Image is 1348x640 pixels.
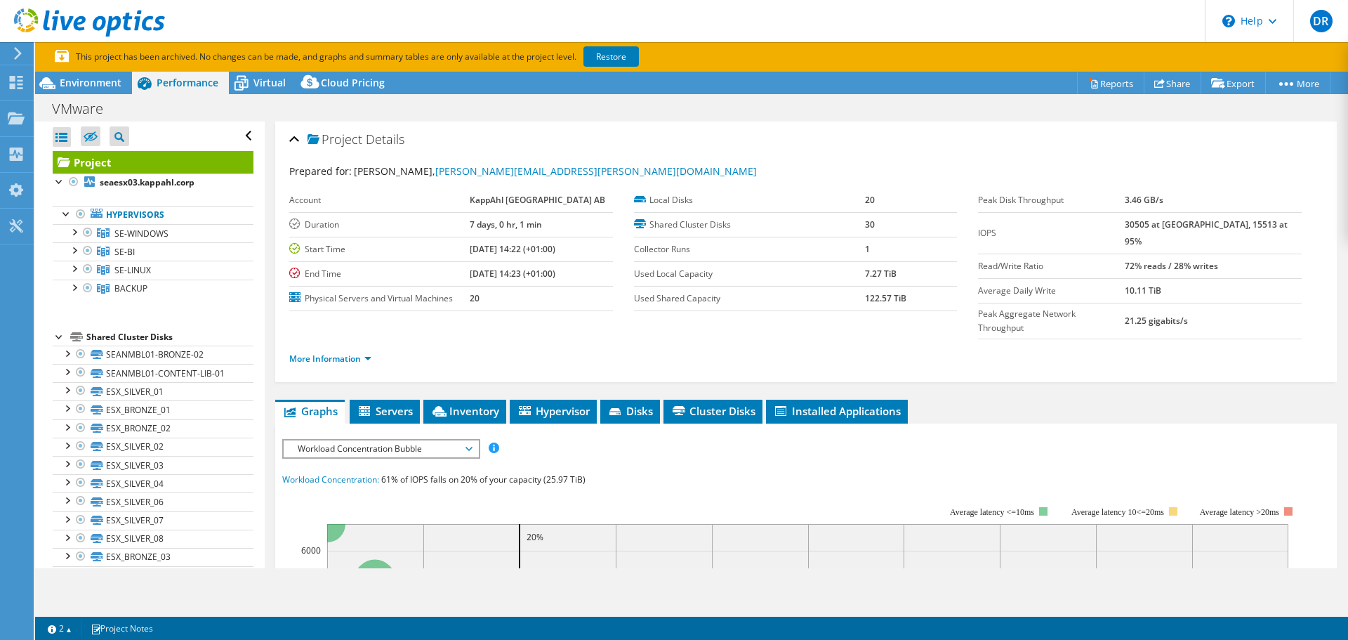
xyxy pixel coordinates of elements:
[1125,218,1288,247] b: 30505 at [GEOGRAPHIC_DATA], 15513 at 95%
[1077,72,1144,94] a: Reports
[470,292,480,304] b: 20
[607,404,653,418] span: Disks
[53,548,253,566] a: ESX_BRONZE_03
[289,218,470,232] label: Duration
[1125,194,1163,206] b: 3.46 GB/s
[53,438,253,456] a: ESX_SILVER_02
[517,404,590,418] span: Hypervisor
[430,404,499,418] span: Inventory
[81,620,163,637] a: Project Notes
[53,456,253,474] a: ESX_SILVER_03
[53,206,253,224] a: Hypervisors
[354,164,757,178] span: [PERSON_NAME],
[1200,507,1279,517] text: Average latency >20ms
[950,507,1034,517] tspan: Average latency <=10ms
[865,243,870,255] b: 1
[978,259,1125,273] label: Read/Write Ratio
[289,164,352,178] label: Prepared for:
[583,46,639,67] a: Restore
[289,242,470,256] label: Start Time
[53,511,253,530] a: ESX_SILVER_07
[1144,72,1201,94] a: Share
[978,226,1125,240] label: IOPS
[53,261,253,279] a: SE-LINUX
[1201,72,1266,94] a: Export
[86,329,253,346] div: Shared Cluster Disks
[470,218,542,230] b: 7 days, 0 hr, 1 min
[53,419,253,438] a: ESX_BRONZE_02
[634,292,865,306] label: Used Shared Capacity
[53,151,253,174] a: Project
[53,346,253,364] a: SEANMBL01-BRONZE-02
[38,620,81,637] a: 2
[1125,260,1218,272] b: 72% reads / 28% writes
[978,193,1125,207] label: Peak Disk Throughput
[865,292,906,304] b: 122.57 TiB
[289,193,470,207] label: Account
[289,267,470,281] label: End Time
[53,174,253,192] a: seaesx03.kappahl.corp
[53,530,253,548] a: ESX_SILVER_08
[470,194,605,206] b: KappAhl [GEOGRAPHIC_DATA] AB
[53,474,253,492] a: ESX_SILVER_04
[114,282,147,294] span: BACKUP
[53,364,253,382] a: SEANMBL01-CONTENT-LIB-01
[289,292,470,306] label: Physical Servers and Virtual Machines
[321,76,385,89] span: Cloud Pricing
[53,382,253,400] a: ESX_SILVER_01
[1310,10,1333,32] span: DR
[53,280,253,298] a: BACKUP
[1125,315,1188,327] b: 21.25 gigabits/s
[100,176,194,188] b: seaesx03.kappahl.corp
[55,49,743,65] p: This project has been archived. No changes can be made, and graphs and summary tables are only av...
[978,307,1125,335] label: Peak Aggregate Network Throughput
[978,284,1125,298] label: Average Daily Write
[114,228,168,240] span: SE-WINDOWS
[53,566,253,585] a: ESX_GOLD_02
[308,133,362,147] span: Project
[634,193,865,207] label: Local Disks
[1222,15,1235,27] svg: \n
[289,353,371,365] a: More Information
[53,400,253,419] a: ESX_BRONZE_01
[634,242,865,256] label: Collector Runs
[527,531,543,543] text: 20%
[46,101,125,117] h1: VMware
[634,267,865,281] label: Used Local Capacity
[53,224,253,242] a: SE-WINDOWS
[60,76,121,89] span: Environment
[634,218,865,232] label: Shared Cluster Disks
[435,164,757,178] a: [PERSON_NAME][EMAIL_ADDRESS][PERSON_NAME][DOMAIN_NAME]
[114,246,135,258] span: SE-BI
[114,264,151,276] span: SE-LINUX
[1071,507,1164,517] tspan: Average latency 10<=20ms
[865,194,875,206] b: 20
[865,268,897,280] b: 7.27 TiB
[291,440,471,457] span: Workload Concentration Bubble
[1265,72,1330,94] a: More
[470,268,555,280] b: [DATE] 14:23 (+01:00)
[301,544,321,556] text: 6000
[53,492,253,511] a: ESX_SILVER_06
[865,218,875,230] b: 30
[282,404,338,418] span: Graphs
[282,474,379,485] span: Workload Concentration:
[470,243,555,255] b: [DATE] 14:22 (+01:00)
[157,76,218,89] span: Performance
[381,474,586,485] span: 61% of IOPS falls on 20% of your capacity (25.97 TiB)
[1125,285,1161,296] b: 10.11 TiB
[670,404,755,418] span: Cluster Disks
[53,242,253,261] a: SE-BI
[773,404,901,418] span: Installed Applications
[253,76,286,89] span: Virtual
[366,131,404,148] span: Details
[357,404,413,418] span: Servers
